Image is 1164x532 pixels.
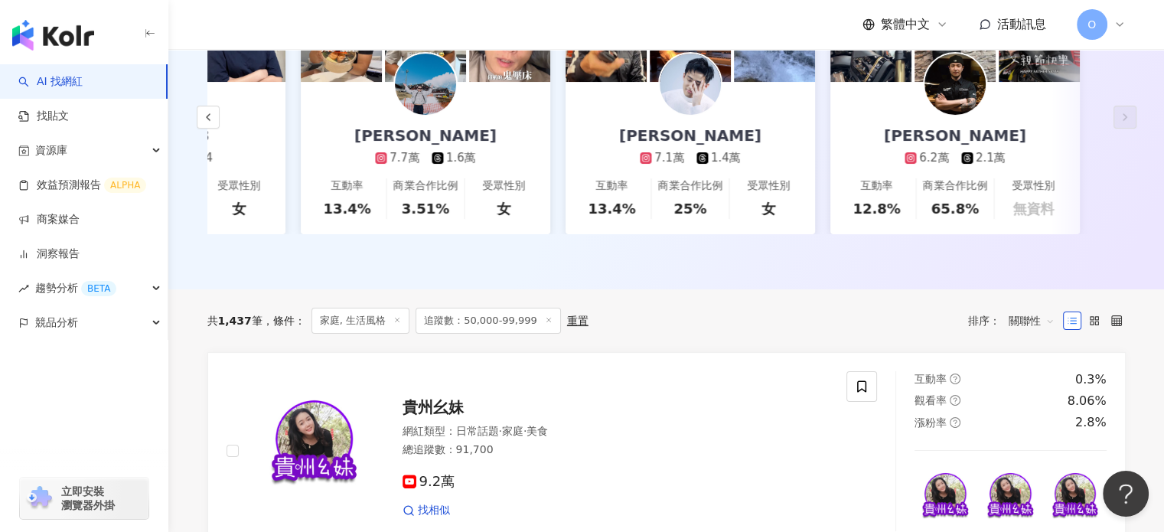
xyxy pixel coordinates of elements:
div: 受眾性別 [747,178,790,194]
span: O [1087,16,1096,33]
span: question-circle [950,395,960,406]
span: 活動訊息 [997,17,1046,31]
a: [PERSON_NAME]6.2萬2.1萬互動率12.8%商業合作比例65.8%受眾性別無資料 [830,82,1080,234]
div: 重置 [567,315,589,327]
div: 互動率 [331,178,363,194]
span: 趨勢分析 [35,271,116,305]
div: 3.51% [401,199,448,218]
span: 美食 [527,425,548,437]
div: 2.1萬 [976,150,1006,166]
div: 13.4% [588,199,635,218]
a: [PERSON_NAME]7.7萬1.6萬互動率13.4%商業合作比例3.51%受眾性別女 [301,82,550,234]
span: question-circle [950,417,960,428]
div: 2.8% [1075,414,1107,431]
div: 7.7萬 [390,150,419,166]
span: 追蹤數：50,000-99,999 [416,308,561,334]
img: logo [12,20,94,51]
div: 共 筆 [207,315,262,327]
div: 1.4萬 [711,150,741,166]
div: 12.8% [853,199,900,218]
img: KOL Avatar [924,54,986,115]
div: 0.3% [1075,371,1107,388]
span: 找相似 [418,503,450,518]
a: 洞察報告 [18,246,80,262]
div: 13.4% [323,199,370,218]
div: 互動率 [860,178,892,194]
span: · [499,425,502,437]
span: 日常話題 [456,425,499,437]
a: searchAI 找網紅 [18,74,83,90]
div: 互動率 [595,178,628,194]
img: KOL Avatar [395,54,456,115]
div: 女 [497,199,510,218]
span: 立即安裝 瀏覽器外掛 [61,485,115,512]
div: 8.06% [1068,393,1107,410]
div: 網紅類型 ： [403,424,829,439]
div: 受眾性別 [482,178,525,194]
img: chrome extension [24,486,54,511]
div: [PERSON_NAME] [869,125,1042,146]
div: 排序： [968,308,1063,333]
a: 商案媒合 [18,212,80,227]
div: 65.8% [931,199,978,218]
span: 家庭 [502,425,523,437]
img: post-image [1045,469,1107,531]
a: chrome extension立即安裝 瀏覽器外掛 [20,478,148,519]
a: [PERSON_NAME]7.1萬1.4萬互動率13.4%商業合作比例25%受眾性別女 [566,82,815,234]
span: 貴州幺妹 [403,398,464,416]
span: 互動率 [915,373,947,385]
span: rise [18,283,29,294]
div: 女 [232,199,246,218]
div: 商業合作比例 [657,178,722,194]
img: post-image [980,469,1042,531]
a: 找相似 [403,503,450,518]
img: KOL Avatar [257,393,372,508]
div: [PERSON_NAME] [604,125,777,146]
span: 觀看率 [915,394,947,406]
div: 女 [761,199,775,218]
span: 競品分析 [35,305,78,340]
div: 1.6萬 [446,150,476,166]
span: 條件 ： [262,315,305,327]
div: 總追蹤數 ： 91,700 [403,442,829,458]
div: 商業合作比例 [922,178,986,194]
div: 7.1萬 [654,150,684,166]
div: 6.2萬 [919,150,949,166]
span: 家庭, 生活風格 [311,308,409,334]
span: 9.2萬 [403,474,455,490]
a: 效益預測報告ALPHA [18,178,146,193]
img: post-image [915,469,977,531]
div: 受眾性別 [217,178,260,194]
span: question-circle [950,374,960,384]
span: 漲粉率 [915,416,947,429]
span: 繁體中文 [881,16,930,33]
iframe: Help Scout Beacon - Open [1103,471,1149,517]
span: · [523,425,527,437]
span: 關聯性 [1009,308,1055,333]
div: 受眾性別 [1012,178,1055,194]
img: KOL Avatar [660,54,721,115]
div: 無資料 [1012,199,1054,218]
span: 1,437 [218,315,252,327]
a: 找貼文 [18,109,69,124]
div: 25% [673,199,706,218]
div: BETA [81,281,116,296]
div: [PERSON_NAME] [339,125,512,146]
span: 資源庫 [35,133,67,168]
div: 商業合作比例 [393,178,457,194]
